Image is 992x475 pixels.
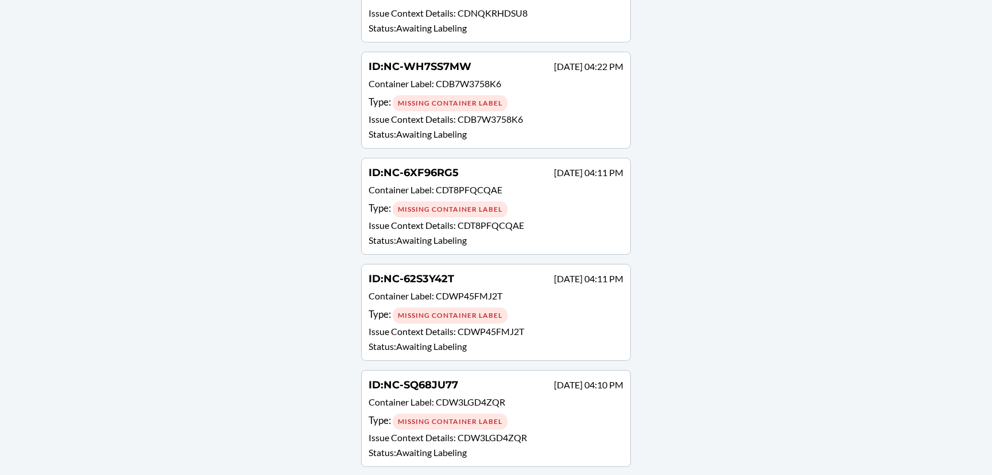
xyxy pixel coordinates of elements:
h4: ID : [369,59,471,74]
p: Issue Context Details : [369,6,623,20]
p: Issue Context Details : [369,325,623,338]
p: Status : Awaiting Labeling [369,127,623,141]
div: Type : [369,307,623,324]
p: Status : Awaiting Labeling [369,340,623,353]
p: Status : Awaiting Labeling [369,233,623,247]
span: NC-6XF96RG5 [383,166,459,179]
span: CDT8PFQCQAE [458,220,524,231]
h4: ID : [369,377,458,392]
h4: ID : [369,165,459,180]
div: Missing Container Label [393,414,507,430]
p: Status : Awaiting Labeling [369,446,623,460]
p: [DATE] 04:10 PM [554,378,623,392]
span: CDB7W3758K6 [458,114,523,124]
span: CDWP45FMJ2T [436,290,502,301]
span: CDT8PFQCQAE [436,184,502,195]
a: ID:NC-WH7SS7MW[DATE] 04:22 PMContainer Label: CDB7W3758K6Type: Missing Container LabelIssue Conte... [361,52,631,149]
span: NC-SQ68JU77 [383,379,458,391]
span: CDW3LGD4ZQR [436,396,505,407]
div: Missing Container Label [393,201,507,217]
div: Type : [369,201,623,217]
p: [DATE] 04:22 PM [554,60,623,73]
p: Container Label : [369,77,623,94]
div: Missing Container Label [393,307,507,324]
div: Missing Container Label [393,95,507,111]
a: ID:NC-6XF96RG5[DATE] 04:11 PMContainer Label: CDT8PFQCQAEType: Missing Container LabelIssue Conte... [361,158,631,255]
div: Type : [369,413,623,430]
h4: ID : [369,271,454,286]
span: CDB7W3758K6 [436,78,501,89]
span: CDWP45FMJ2T [458,326,524,337]
p: Container Label : [369,395,623,412]
p: [DATE] 04:11 PM [554,272,623,286]
span: NC-WH7SS7MW [383,60,471,73]
span: NC-62S3Y42T [383,272,454,285]
p: Status : Awaiting Labeling [369,21,623,35]
p: Issue Context Details : [369,112,623,126]
p: Container Label : [369,183,623,200]
a: ID:NC-SQ68JU77[DATE] 04:10 PMContainer Label: CDW3LGD4ZQRType: Missing Container LabelIssue Conte... [361,370,631,467]
p: Container Label : [369,289,623,306]
a: ID:NC-62S3Y42T[DATE] 04:11 PMContainer Label: CDWP45FMJ2TType: Missing Container LabelIssue Conte... [361,264,631,361]
p: [DATE] 04:11 PM [554,166,623,180]
span: CDNQKRHDSU8 [458,7,528,18]
p: Issue Context Details : [369,431,623,445]
p: Issue Context Details : [369,219,623,232]
div: Type : [369,95,623,111]
span: CDW3LGD4ZQR [458,432,527,443]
